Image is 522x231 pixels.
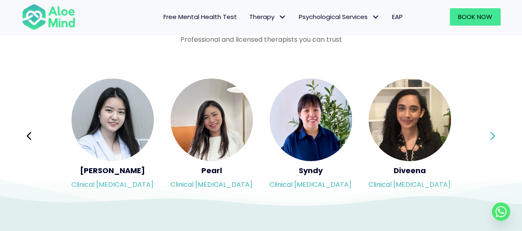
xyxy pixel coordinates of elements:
div: Slide 14 of 3 [170,78,253,194]
h5: [PERSON_NAME] [71,165,154,176]
a: <h5>Pearl</h5><p>Clinical psychologist</p> PearlClinical [MEDICAL_DATA] [170,79,253,193]
h5: Diveena [368,165,451,176]
nav: Menu [86,8,409,26]
a: Free Mental Health Test [157,8,243,26]
div: Slide 16 of 3 [368,78,451,194]
a: Whatsapp [492,202,510,221]
img: <h5>Diveena</h5><p>Clinical psychologist</p> [368,79,451,161]
p: Professional and licensed therapists you can trust [22,35,501,44]
a: Book Now [450,8,501,26]
span: EAP [392,12,403,21]
a: TherapyTherapy: submenu [243,8,293,26]
a: Psychological ServicesPsychological Services: submenu [293,8,386,26]
img: <h5>Yen Li</h5><p>Clinical psychologist</p> [71,79,154,161]
div: Slide 13 of 3 [71,78,154,194]
span: Free Mental Health Test [163,12,237,21]
a: <h5>Syndy</h5><p>Clinical psychologist</p> SyndyClinical [MEDICAL_DATA] [269,79,352,193]
a: EAP [386,8,409,26]
h5: Syndy [269,165,352,176]
a: <h5>Diveena</h5><p>Clinical psychologist</p> DiveenaClinical [MEDICAL_DATA] [368,79,451,193]
img: <h5>Syndy</h5><p>Clinical psychologist</p> [269,79,352,161]
span: Psychological Services: submenu [370,11,382,23]
img: <h5>Pearl</h5><p>Clinical psychologist</p> [170,79,253,161]
h5: Pearl [170,165,253,176]
span: Psychological Services [299,12,380,21]
a: <h5>Yen Li</h5><p>Clinical psychologist</p> [PERSON_NAME]Clinical [MEDICAL_DATA] [71,79,154,193]
img: Aloe mind Logo [22,3,76,31]
span: Book Now [458,12,492,21]
div: Slide 15 of 3 [269,78,352,194]
span: Therapy [249,12,286,21]
span: Therapy: submenu [276,11,288,23]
